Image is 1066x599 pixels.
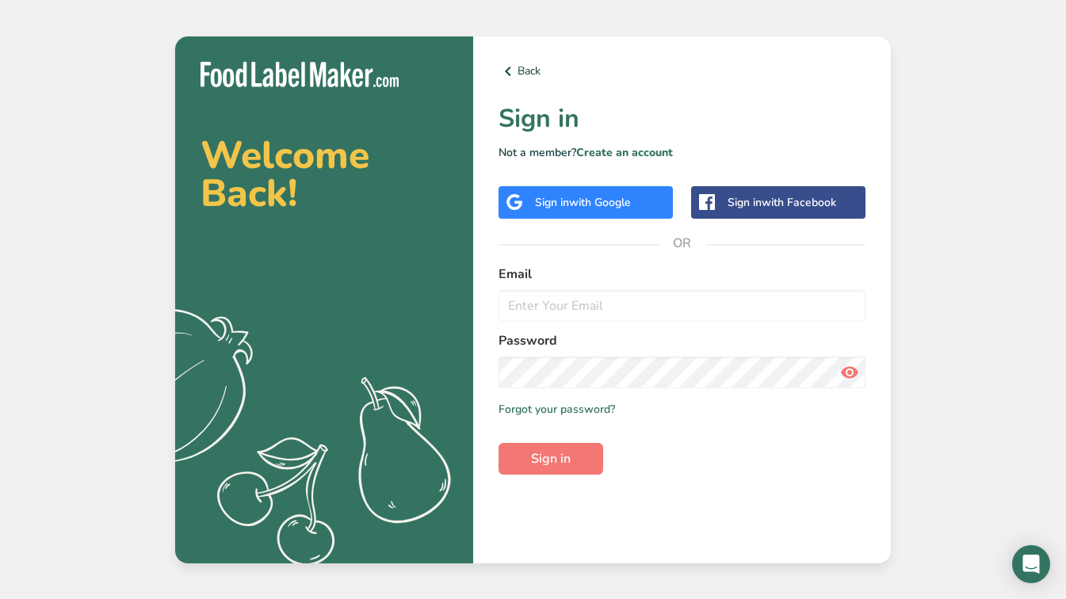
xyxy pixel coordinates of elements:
label: Password [499,331,865,350]
input: Enter Your Email [499,290,865,322]
span: Sign in [531,449,571,468]
label: Email [499,265,865,284]
a: Create an account [576,145,673,160]
h2: Welcome Back! [201,136,448,212]
span: OR [659,219,706,267]
a: Back [499,62,865,81]
span: with Google [569,195,631,210]
span: with Facebook [762,195,836,210]
img: Food Label Maker [201,62,399,88]
div: Open Intercom Messenger [1012,545,1050,583]
h1: Sign in [499,100,865,138]
p: Not a member? [499,144,865,161]
button: Sign in [499,443,603,475]
div: Sign in [728,194,836,211]
a: Forgot your password? [499,401,615,418]
div: Sign in [535,194,631,211]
